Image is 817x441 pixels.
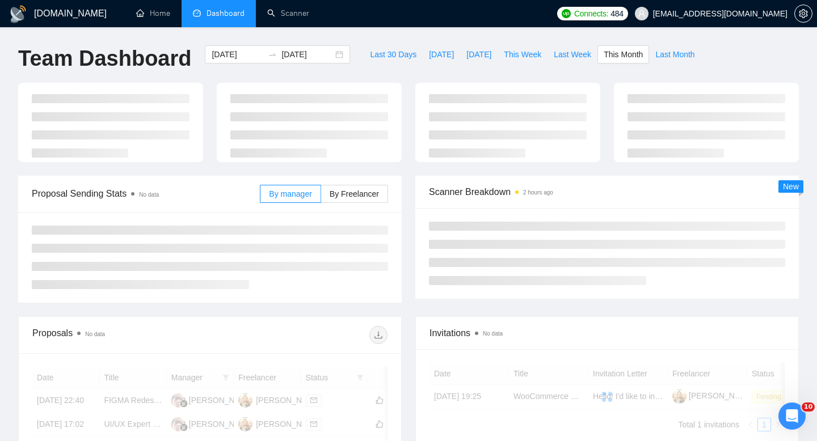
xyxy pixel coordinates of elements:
button: Last 30 Days [364,45,423,63]
button: This Month [597,45,649,63]
span: dashboard [193,9,201,17]
span: 10 [802,402,815,412]
span: Last Week [554,48,591,61]
span: Invitations [429,326,785,340]
span: [DATE] [466,48,491,61]
iframe: Intercom live chat [778,402,806,430]
span: Last Month [655,48,694,61]
span: 484 [610,7,623,20]
input: End date [281,48,333,61]
a: homeHome [136,9,170,18]
span: [DATE] [429,48,454,61]
span: New [783,182,799,191]
button: [DATE] [460,45,498,63]
h1: Team Dashboard [18,45,191,72]
span: By Freelancer [330,189,379,198]
time: 2 hours ago [523,189,553,196]
button: This Week [498,45,548,63]
button: Last Week [548,45,597,63]
button: Last Month [649,45,701,63]
span: to [268,50,277,59]
span: setting [795,9,812,18]
span: No data [139,192,159,198]
span: swap-right [268,50,277,59]
img: upwork-logo.png [562,9,571,18]
span: This Month [604,48,643,61]
span: Proposal Sending Stats [32,186,260,201]
span: user [638,10,646,18]
span: Connects: [574,7,608,20]
span: Scanner Breakdown [429,185,785,199]
input: Start date [212,48,263,61]
a: searchScanner [267,9,309,18]
button: setting [794,5,812,23]
span: Last 30 Days [370,48,416,61]
span: Dashboard [207,9,245,18]
div: Proposals [32,326,210,344]
button: [DATE] [423,45,460,63]
a: setting [794,9,812,18]
img: logo [9,5,27,23]
span: By manager [269,189,311,198]
span: This Week [504,48,541,61]
span: No data [483,330,503,337]
span: No data [85,331,105,337]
